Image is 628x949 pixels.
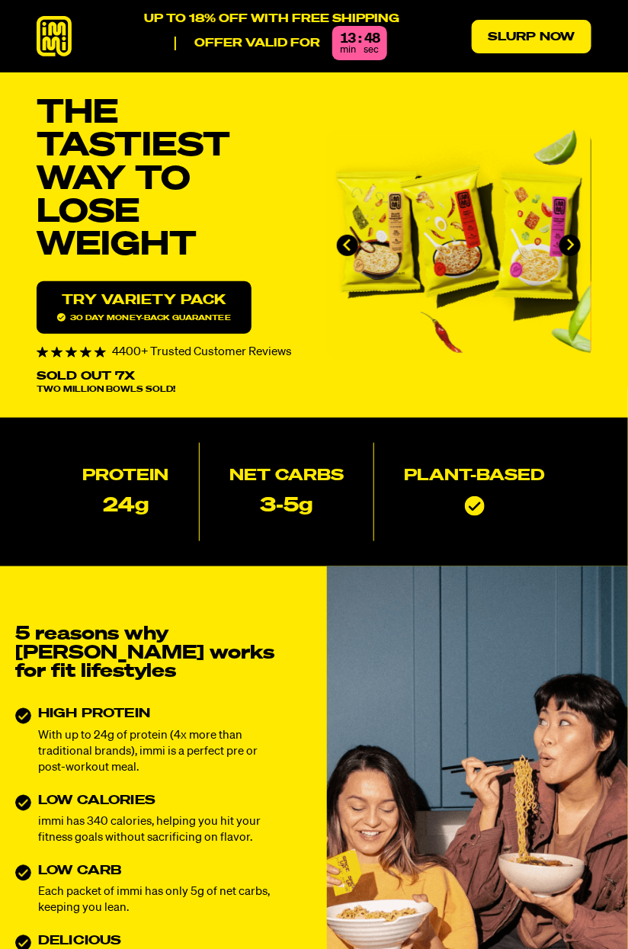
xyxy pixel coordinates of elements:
[38,728,286,777] p: With up to 24g of protein (4x more than traditional brands), immi is a perfect pre or post-workou...
[326,130,591,361] div: immi slideshow
[364,45,380,55] span: sec
[38,795,286,808] h3: LOW CALORIES
[358,32,361,46] div: :
[144,12,399,26] p: UP TO 18% OFF WITH FREE SHIPPING
[38,814,286,847] p: immi has 340 calories, helping you hit your fitness goals without sacrificing on flavor.
[103,496,149,516] p: 24g
[229,468,344,485] h2: Net Carbs
[364,32,380,46] div: 48
[337,235,358,256] button: Go to last slide
[82,468,168,485] h2: Protein
[37,346,302,358] div: 4400+ Trusted Customer Reviews
[38,884,286,917] p: Each packet of immi has only 5g of net carbs, keeping you lean.
[57,313,231,322] span: 30 day money-back guarantee
[559,235,581,256] button: Next slide
[472,20,591,53] a: Slurp Now
[37,370,135,383] p: Sold Out 7X
[405,468,546,485] h2: Plant-based
[38,935,286,948] h3: DELICIOUS
[38,708,286,721] h3: HIGH PROTEIN
[340,32,355,46] div: 13
[37,281,252,334] a: Try variety Pack30 day money-back guarantee
[37,386,175,394] span: Two Million Bowls Sold!
[261,496,313,516] p: 3-5g
[37,97,302,261] h1: THE TASTIEST WAY TO LOSE WEIGHT
[175,37,320,50] p: Offer valid for
[341,45,357,55] span: min
[326,130,591,361] li: 1 of 4
[15,625,286,682] h2: 5 reasons why [PERSON_NAME] works for fit lifestyles
[38,865,286,878] h3: LOW CARB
